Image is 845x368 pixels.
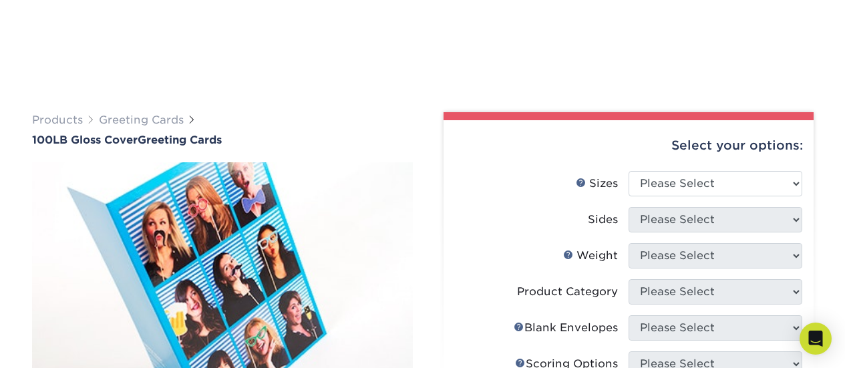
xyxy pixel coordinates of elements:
div: Blank Envelopes [514,320,618,336]
a: Greeting Cards [99,114,184,126]
div: Sides [588,212,618,228]
div: Weight [563,248,618,264]
div: Product Category [517,284,618,300]
div: Open Intercom Messenger [800,323,832,355]
a: Products [32,114,83,126]
div: Select your options: [454,120,803,171]
h1: Greeting Cards [32,134,413,146]
div: Sizes [576,176,618,192]
span: 100LB Gloss Cover [32,134,138,146]
a: 100LB Gloss CoverGreeting Cards [32,134,413,146]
